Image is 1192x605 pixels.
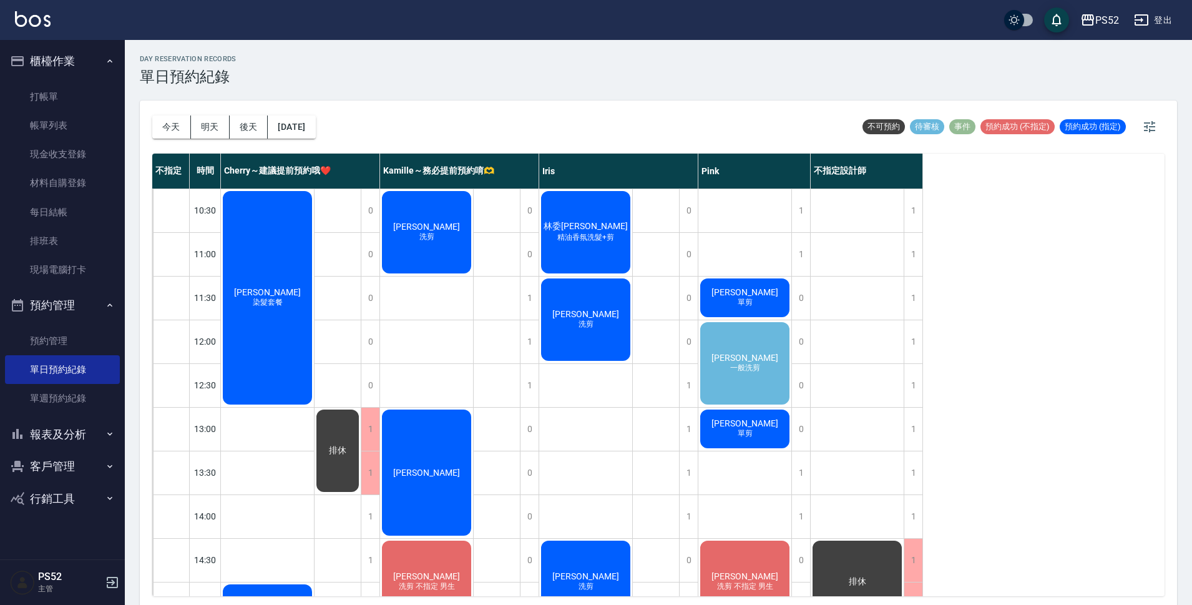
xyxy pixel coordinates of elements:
a: 單週預約紀錄 [5,384,120,413]
div: 1 [791,189,810,232]
span: 預約成功 (指定) [1060,121,1126,132]
div: 1 [679,364,698,407]
div: 0 [791,539,810,582]
span: [PERSON_NAME] [391,222,462,232]
div: 0 [520,233,539,276]
div: Pink [698,154,811,189]
span: 單剪 [735,428,755,439]
div: 1 [520,364,539,407]
div: 0 [679,277,698,320]
span: 不可預約 [862,121,905,132]
div: 1 [904,320,922,363]
div: 0 [520,451,539,494]
span: 洗剪 不指定 男生 [396,581,457,592]
div: 0 [520,189,539,232]
div: 1 [520,320,539,363]
div: 11:00 [190,232,221,276]
div: 13:00 [190,407,221,451]
span: [PERSON_NAME] [232,287,303,297]
a: 單日預約紀錄 [5,355,120,384]
span: 洗剪 [417,232,437,242]
button: PS52 [1075,7,1124,33]
span: 洗剪 不指定 男生 [715,581,776,592]
span: 林委[PERSON_NAME] [541,221,630,232]
h3: 單日預約紀錄 [140,68,237,86]
div: 0 [679,233,698,276]
a: 材料自購登錄 [5,169,120,197]
div: 1 [791,495,810,538]
span: [PERSON_NAME] [550,571,622,581]
div: 1 [679,495,698,538]
span: 排休 [326,445,349,456]
div: 1 [361,539,379,582]
button: [DATE] [268,116,315,139]
button: 行銷工具 [5,483,120,515]
div: 0 [520,539,539,582]
div: 0 [679,320,698,363]
div: Cherry～建議提前預約哦❤️ [221,154,380,189]
a: 現金收支登錄 [5,140,120,169]
div: 1 [904,189,922,232]
div: 1 [361,495,379,538]
button: 客戶管理 [5,450,120,483]
button: 櫃檯作業 [5,45,120,77]
div: 0 [361,320,379,363]
div: PS52 [1095,12,1119,28]
div: 1 [904,539,922,582]
div: 1 [904,233,922,276]
h5: PS52 [38,571,102,583]
div: 12:30 [190,363,221,407]
div: 1 [361,408,379,451]
div: 14:30 [190,538,221,582]
div: 1 [791,451,810,494]
div: 12:00 [190,320,221,363]
span: 洗剪 [576,319,596,330]
div: 1 [904,451,922,494]
div: 0 [679,539,698,582]
span: 單剪 [735,297,755,308]
div: 0 [791,408,810,451]
div: 1 [904,277,922,320]
div: 1 [520,277,539,320]
button: 後天 [230,116,268,139]
span: 一般洗剪 [728,363,763,373]
div: 1 [679,408,698,451]
button: 登出 [1129,9,1177,32]
div: 1 [791,233,810,276]
div: 0 [791,320,810,363]
div: 0 [520,495,539,538]
div: 1 [361,451,379,494]
p: 主管 [38,583,102,594]
a: 帳單列表 [5,111,120,140]
img: Person [10,570,35,595]
span: [PERSON_NAME] [709,418,781,428]
span: 預約成功 (不指定) [980,121,1055,132]
span: 染髮套餐 [250,297,285,308]
div: 14:00 [190,494,221,538]
div: 1 [679,451,698,494]
div: 1 [904,364,922,407]
div: 0 [361,189,379,232]
a: 打帳單 [5,82,120,111]
span: 排休 [846,576,869,588]
div: 0 [361,364,379,407]
button: save [1044,7,1069,32]
div: 0 [361,277,379,320]
div: 11:30 [190,276,221,320]
div: Iris [539,154,698,189]
span: [PERSON_NAME] [391,571,462,581]
div: Kamille～務必提前預約唷🫶 [380,154,539,189]
a: 每日結帳 [5,198,120,227]
button: 明天 [191,116,230,139]
button: 今天 [152,116,191,139]
span: 事件 [949,121,975,132]
div: 0 [791,277,810,320]
span: [PERSON_NAME] [709,353,781,363]
a: 預約管理 [5,327,120,355]
h2: day Reservation records [140,55,237,63]
button: 報表及分析 [5,418,120,451]
div: 1 [904,495,922,538]
span: 洗剪 [576,581,596,592]
div: 10:30 [190,189,221,232]
div: 0 [791,364,810,407]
